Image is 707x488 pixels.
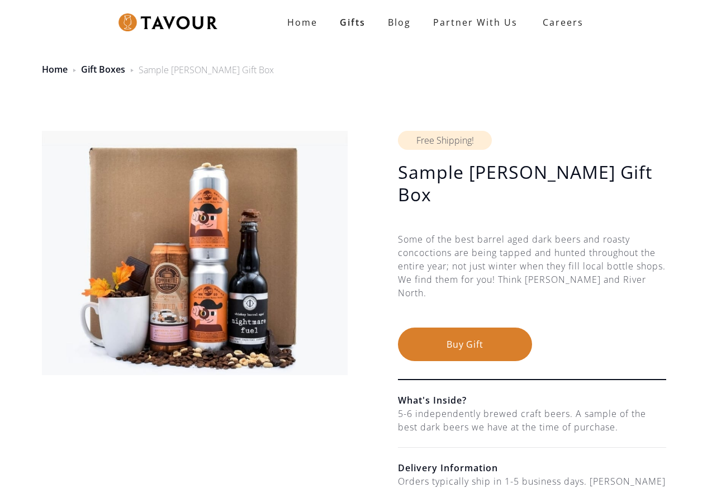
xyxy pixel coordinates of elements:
div: Free Shipping! [398,131,492,150]
div: 5-6 independently brewed craft beers. A sample of the best dark beers we have at the time of purc... [398,407,666,434]
a: Gifts [329,11,377,34]
strong: Home [287,16,317,29]
button: Buy Gift [398,328,532,361]
strong: Careers [543,11,583,34]
h6: What's Inside? [398,394,666,407]
a: Home [42,63,68,75]
h1: Sample [PERSON_NAME] Gift Box [398,161,666,206]
h6: Delivery Information [398,461,666,475]
div: Sample [PERSON_NAME] Gift Box [139,63,274,77]
a: Blog [377,11,422,34]
a: Home [276,11,329,34]
a: Careers [529,7,592,38]
div: Some of the best barrel aged dark beers and roasty concoctions are being tapped and hunted throug... [398,233,666,328]
a: partner with us [422,11,529,34]
a: Gift Boxes [81,63,125,75]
